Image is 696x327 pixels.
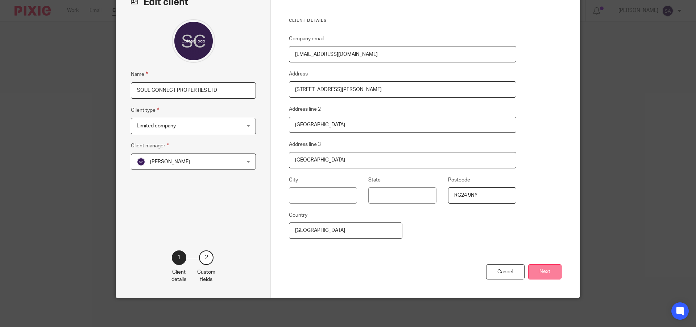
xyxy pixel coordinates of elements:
div: 1 [172,250,186,265]
label: Client type [131,106,159,114]
h3: Client details [289,18,516,24]
label: Name [131,70,148,78]
div: Cancel [486,264,525,280]
p: Custom fields [197,269,215,283]
label: Company email [289,35,324,42]
div: 2 [199,250,214,265]
img: svg%3E [137,158,145,166]
p: Client details [171,269,186,283]
label: State [368,176,381,184]
label: City [289,176,298,184]
span: Limited company [137,123,176,128]
label: Country [289,212,307,219]
button: Next [528,264,562,280]
label: Address [289,70,308,78]
label: Client manager [131,142,169,150]
label: Postcode [448,176,470,184]
label: Address line 2 [289,106,321,113]
span: [PERSON_NAME] [150,159,190,164]
label: Address line 3 [289,141,321,148]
